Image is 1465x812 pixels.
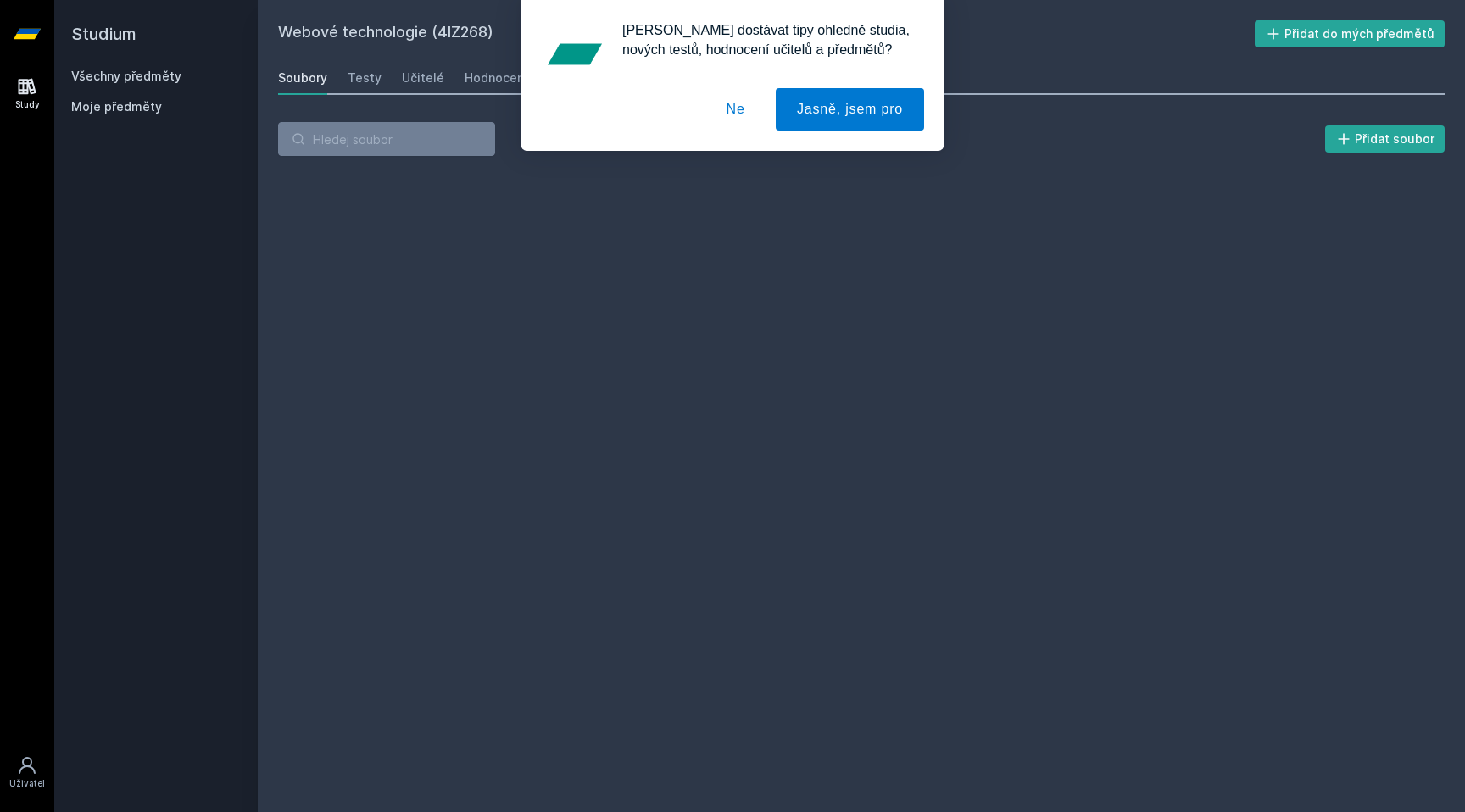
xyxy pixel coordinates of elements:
button: Ne [705,88,766,131]
button: Jasně, jsem pro [776,88,924,131]
img: notification icon [541,20,609,88]
div: [PERSON_NAME] dostávat tipy ohledně studia, nových testů, hodnocení učitelů a předmětů? [609,20,924,59]
a: Uživatel [3,747,51,798]
div: Uživatel [9,777,45,790]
